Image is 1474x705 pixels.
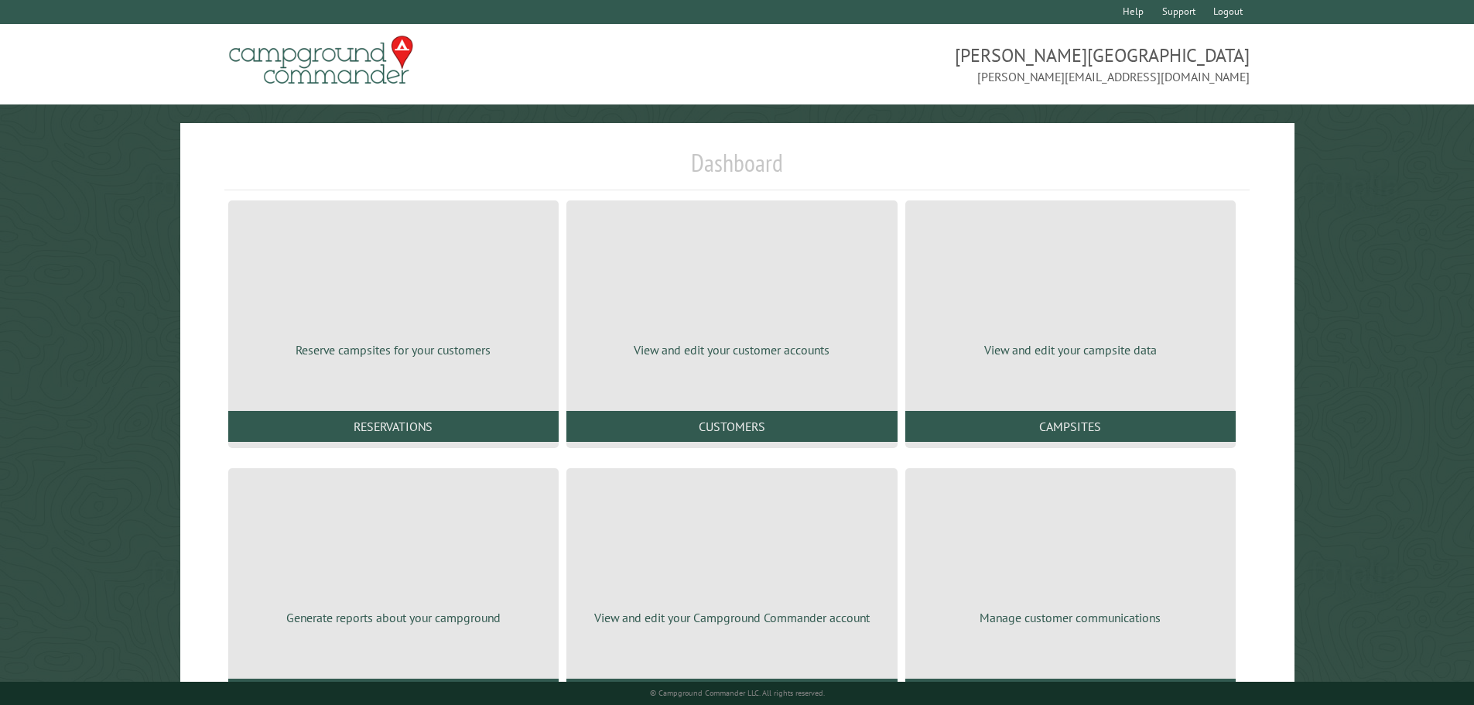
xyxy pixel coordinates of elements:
[224,30,418,91] img: Campground Commander
[247,609,540,626] p: Generate reports about your campground
[228,411,559,442] a: Reservations
[924,609,1217,626] p: Manage customer communications
[585,213,878,358] a: View and edit your customer accounts
[566,411,897,442] a: Customers
[905,411,1236,442] a: Campsites
[924,481,1217,626] a: Manage customer communications
[585,341,878,358] p: View and edit your customer accounts
[247,481,540,626] a: Generate reports about your campground
[924,213,1217,358] a: View and edit your campsite data
[585,609,878,626] p: View and edit your Campground Commander account
[224,148,1250,190] h1: Dashboard
[247,341,540,358] p: Reserve campsites for your customers
[737,43,1250,86] span: [PERSON_NAME][GEOGRAPHIC_DATA] [PERSON_NAME][EMAIL_ADDRESS][DOMAIN_NAME]
[247,213,540,358] a: Reserve campsites for your customers
[585,481,878,626] a: View and edit your Campground Commander account
[650,688,825,698] small: © Campground Commander LLC. All rights reserved.
[924,341,1217,358] p: View and edit your campsite data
